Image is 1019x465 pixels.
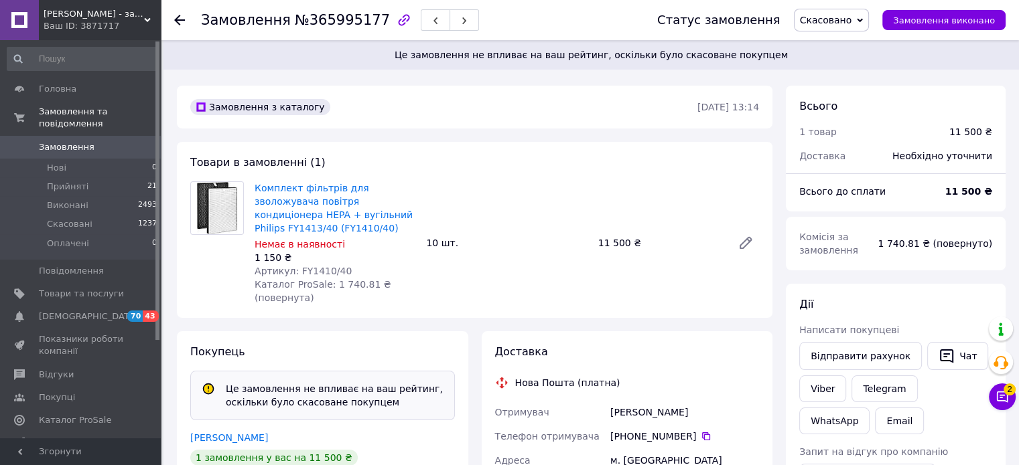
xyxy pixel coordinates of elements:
[945,186,993,197] b: 11 500 ₴
[799,186,886,197] span: Всього до сплати
[882,10,1006,30] button: Замовлення виконано
[152,238,157,250] span: 0
[127,310,143,322] span: 70
[152,162,157,174] span: 0
[138,199,157,211] span: 2493
[180,48,1003,62] span: Це замовлення не впливає на ваш рейтинг, оскільки було скасоване покупцем
[799,446,948,457] span: Запит на відгук про компанію
[39,333,124,357] span: Показники роботи компанії
[47,181,88,193] span: Прийняті
[512,376,624,389] div: Нова Пошта (платна)
[39,437,85,449] span: Аналітика
[884,141,1000,171] div: Необхідно уточнити
[927,342,988,370] button: Чат
[657,13,780,27] div: Статус замовлення
[47,218,92,230] span: Скасовані
[610,430,759,443] div: [PHONE_NUMBER]
[799,375,846,402] a: Viber
[799,407,870,434] a: WhatsApp
[255,183,413,234] a: Комплект фільтрів для зволожувача повітря кондиціонера HEPA + вугільний Philips FY1413/40 (FY1410...
[190,99,330,115] div: Замовлення з каталогу
[799,126,837,137] span: 1 товар
[143,310,158,322] span: 43
[852,375,917,402] a: Telegram
[197,182,237,234] img: Комплект фільтрів для зволожувача повітря кондиціонера HEPA + вугільний Philips FY1413/40 (FY1410...
[39,369,74,381] span: Відгуки
[495,431,600,442] span: Телефон отримувача
[138,218,157,230] span: 1237
[495,345,548,358] span: Доставка
[732,229,759,256] a: Редагувати
[44,20,161,32] div: Ваш ID: 3871717
[190,345,245,358] span: Покупець
[800,15,852,25] span: Скасовано
[799,298,813,310] span: Дії
[421,234,592,252] div: 10 шт.
[799,100,837,112] span: Всього
[47,199,88,211] span: Виконані
[295,12,390,28] span: №365995177
[495,407,549,417] span: Отримувач
[799,324,899,335] span: Написати покупцеві
[799,342,922,370] button: Відправити рахунок
[1004,383,1016,395] span: 2
[989,383,1016,410] button: Чат з покупцем2
[255,266,352,276] span: Артикул: FY1410/40
[201,12,291,28] span: Замовлення
[7,47,158,71] input: Пошук
[799,231,858,256] span: Комісія за замовлення
[255,279,391,303] span: Каталог ProSale: 1 740.81 ₴ (повернута)
[697,102,759,112] time: [DATE] 13:14
[39,265,104,277] span: Повідомлення
[255,239,345,250] span: Немає в наявності
[875,407,924,434] button: Email
[39,288,124,300] span: Товари та послуги
[39,141,94,153] span: Замовлення
[39,83,76,95] span: Головна
[220,382,449,409] div: Це замовлення не впливає на ваш рейтинг, оскільки було скасоване покупцем
[44,8,144,20] span: Rick - запчастини та аксесуари до побутової техніки.
[878,238,992,249] span: 1 740.81 ₴ (повернуто)
[893,15,995,25] span: Замовлення виконано
[190,432,268,443] a: [PERSON_NAME]
[799,151,845,161] span: Доставка
[39,106,161,130] span: Замовлення та повідомлення
[39,310,138,322] span: [DEMOGRAPHIC_DATA]
[147,181,157,193] span: 21
[39,414,111,426] span: Каталог ProSale
[47,238,89,250] span: Оплачені
[608,400,762,424] div: [PERSON_NAME]
[190,156,326,169] span: Товари в замовленні (1)
[47,162,66,174] span: Нові
[593,234,727,252] div: 11 500 ₴
[39,391,75,403] span: Покупці
[174,13,185,27] div: Повернутися назад
[949,125,992,138] div: 11 500 ₴
[255,251,415,264] div: 1 150 ₴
